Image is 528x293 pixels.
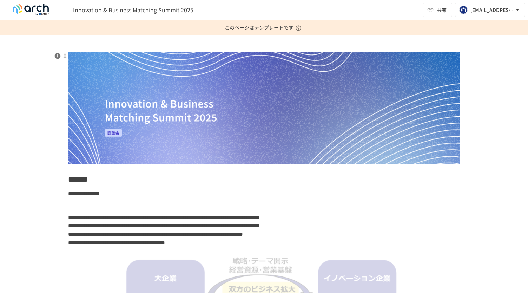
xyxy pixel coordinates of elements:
[423,3,452,17] button: 共有
[470,6,514,14] div: [EMAIL_ADDRESS][DOMAIN_NAME]
[73,6,193,14] span: Innovation & Business Matching Summit 2025
[225,20,303,35] p: このページはテンプレートです
[455,3,525,17] button: [EMAIL_ADDRESS][DOMAIN_NAME]
[68,52,460,164] img: OqBmHPVadJERxDLLPpdikO9tsDJ2cpdSwFfYCHTUX3U
[8,4,53,15] img: logo-default@2x-9cf2c760.svg
[437,6,447,14] span: 共有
